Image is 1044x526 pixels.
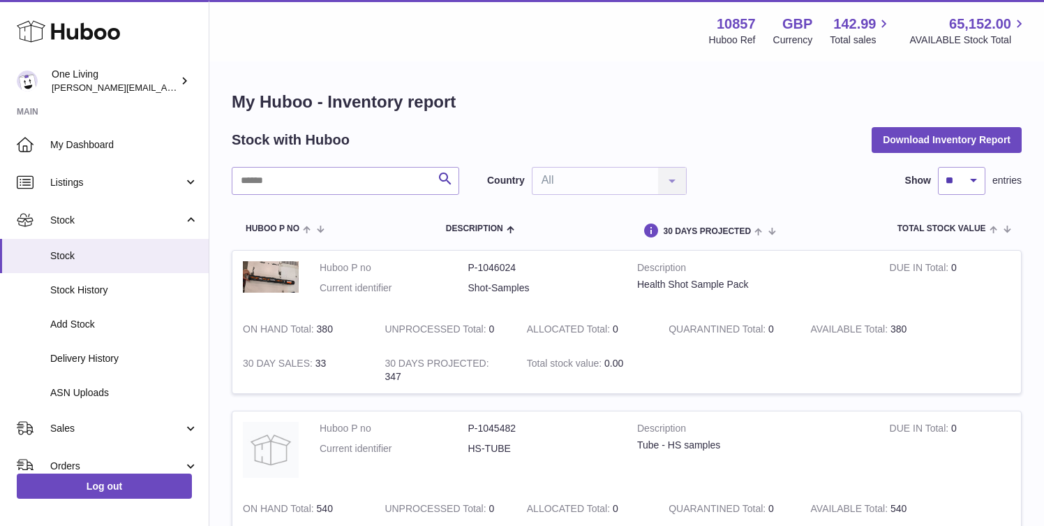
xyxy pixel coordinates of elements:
[663,227,751,236] span: 30 DAYS PROJECTED
[527,323,613,338] strong: ALLOCATED Total
[637,422,869,439] strong: Description
[830,34,892,47] span: Total sales
[320,422,468,435] dt: Huboo P no
[385,358,489,372] strong: 30 DAYS PROJECTED
[773,34,813,47] div: Currency
[527,503,613,518] strong: ALLOCATED Total
[243,323,317,338] strong: ON HAND Total
[50,249,198,263] span: Stock
[909,15,1027,47] a: 65,152.00 AVAILABLE Stock Total
[830,15,892,47] a: 142.99 Total sales
[50,386,198,400] span: ASN Uploads
[811,323,890,338] strong: AVAILABLE Total
[243,503,317,518] strong: ON HAND Total
[468,282,617,295] dd: Shot-Samples
[516,492,658,526] td: 0
[232,492,374,526] td: 540
[487,174,525,187] label: Country
[446,224,503,233] span: Description
[246,224,299,233] span: Huboo P no
[897,224,986,233] span: Total stock value
[890,262,951,277] strong: DUE IN Total
[243,422,299,478] img: product image
[232,91,1022,113] h1: My Huboo - Inventory report
[905,174,931,187] label: Show
[468,261,617,275] dd: P-1046024
[374,492,516,526] td: 0
[50,214,184,227] span: Stock
[385,323,489,338] strong: UNPROCESSED Total
[909,34,1027,47] span: AVAILABLE Stock Total
[50,318,198,331] span: Add Stock
[637,261,869,278] strong: Description
[468,422,617,435] dd: P-1045482
[468,442,617,455] dd: HS-TUBE
[374,312,516,346] td: 0
[879,251,1021,312] td: 0
[232,312,374,346] td: 380
[811,503,890,518] strong: AVAILABLE Total
[879,411,1021,492] td: 0
[243,261,299,293] img: product image
[527,358,604,372] strong: Total stock value
[800,492,942,526] td: 540
[992,174,1022,187] span: entries
[949,15,1011,34] span: 65,152.00
[800,312,942,346] td: 380
[320,261,468,275] dt: Huboo P no
[385,503,489,518] strong: UNPROCESSED Total
[768,503,774,514] span: 0
[232,131,350,149] h2: Stock with Huboo
[320,442,468,455] dt: Current identifier
[669,323,768,338] strong: QUARANTINED Total
[890,423,951,437] strong: DUE IN Total
[604,358,623,369] span: 0.00
[50,176,184,189] span: Listings
[320,282,468,295] dt: Current identifier
[768,323,774,335] span: 0
[50,460,184,473] span: Orders
[52,68,177,94] div: One Living
[709,34,756,47] div: Huboo Ref
[17,71,38,92] img: Jessica@oneliving.com
[52,82,280,93] span: [PERSON_NAME][EMAIL_ADDRESS][DOMAIN_NAME]
[50,352,198,365] span: Delivery History
[717,15,756,34] strong: 10857
[243,358,315,372] strong: 30 DAY SALES
[50,138,198,152] span: My Dashboard
[374,346,516,394] td: 347
[50,284,198,297] span: Stock History
[516,312,658,346] td: 0
[232,346,374,394] td: 33
[872,127,1022,152] button: Download Inventory Report
[637,439,869,452] div: Tube - HS samples
[833,15,876,34] span: 142.99
[17,474,192,499] a: Log out
[669,503,768,518] strong: QUARANTINED Total
[50,422,184,435] span: Sales
[637,278,869,291] div: Health Shot Sample Pack
[782,15,812,34] strong: GBP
